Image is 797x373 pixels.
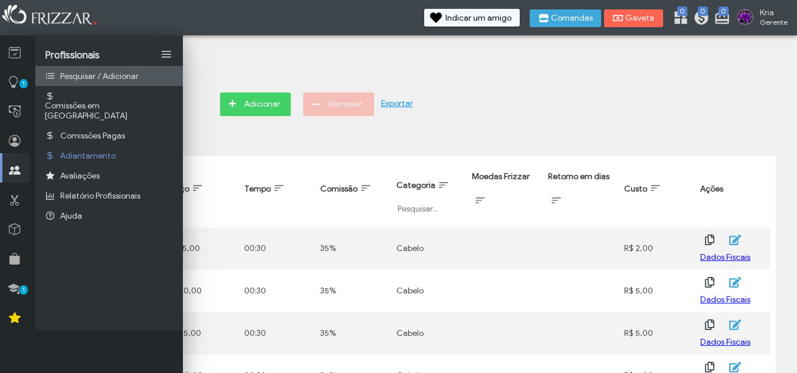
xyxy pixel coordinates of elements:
[45,101,173,121] span: Comissões em [GEOGRAPHIC_DATA]
[760,18,788,27] span: Gerente
[624,286,688,296] div: R$ 5,00
[168,286,232,296] div: R$ 30,00
[709,231,710,249] span: ui-button
[168,184,189,194] span: Preço
[719,6,729,16] span: 0
[391,312,467,355] td: Cabelo
[45,49,100,61] span: Profissionais
[220,93,291,116] button: Adicionar
[244,286,309,296] div: 00:30
[693,9,705,28] a: 0
[35,166,183,186] a: Avaliações
[396,203,461,214] input: Pesquisar...
[733,231,734,249] span: ui-button
[734,6,791,30] a: Kria Gerente
[35,66,183,86] a: Pesquisar / Adicionar
[424,9,520,27] button: Indicar um amigo
[396,180,435,190] span: Categoria
[700,334,750,351] button: Dados Fiscais
[698,6,708,16] span: 0
[314,161,391,227] th: Comissão: activate to sort column ascending
[724,273,742,291] button: ui-button
[60,191,140,201] span: Relatório Profissionais
[320,184,357,194] span: Comissão
[35,206,183,226] a: Ajuda
[60,131,125,141] span: Comissões Pagas
[624,184,647,194] span: Custo
[466,161,542,227] th: Moedas Frizzar: activate to sort column ascending
[241,95,283,113] span: Adicionar
[19,79,28,88] span: 1
[530,9,601,27] button: Comandas
[244,243,309,253] div: 00:30
[700,249,750,266] button: Dados Fiscais
[709,316,710,334] span: ui-button
[604,9,663,27] button: Gaveta
[168,328,232,338] div: R$ 35,00
[320,243,385,253] div: 35%
[35,126,183,146] a: Comissões Pagas
[472,171,530,181] span: Moedas Frizzar
[60,71,139,81] span: Pesquisar / Adicionar
[625,14,655,22] span: Gaveta
[700,184,723,194] span: Ações
[391,227,467,270] td: Cabelo
[445,14,511,22] span: Indicar um amigo
[35,186,183,206] a: Relatório Profissionais
[700,273,718,291] button: ui-button
[677,6,687,16] span: 0
[168,243,232,253] div: R$ 15,00
[673,9,684,28] a: 0
[709,273,710,291] span: ui-button
[694,161,770,227] th: Ações
[733,316,734,334] span: ui-button
[551,14,593,22] span: Comandas
[733,273,734,291] span: ui-button
[700,291,750,309] button: Dados Fiscais
[618,161,694,227] th: Custo: activate to sort column ascending
[548,171,609,181] span: Retorno em dias
[320,328,385,338] div: 35%
[381,98,413,108] a: Exportar
[724,316,742,334] button: ui-button
[714,9,726,28] a: 0
[244,184,271,194] span: Tempo
[391,270,467,312] td: Cabelo
[724,231,742,249] button: ui-button
[60,171,100,181] span: Avaliações
[624,328,688,338] div: R$ 5,00
[700,231,718,249] button: ui-button
[60,211,82,221] span: Ajuda
[162,161,238,227] th: Preço: activate to sort column ascending
[35,86,183,126] a: Comissões em [GEOGRAPHIC_DATA]
[624,243,688,253] div: R$ 2,00
[244,328,309,338] div: 00:30
[700,316,718,334] button: ui-button
[391,161,467,227] th: Categoria: activate to sort column ascending
[320,286,385,296] div: 35%
[760,8,788,18] span: Kria
[238,161,314,227] th: Tempo: activate to sort column ascending
[542,161,618,227] th: Retorno em dias: activate to sort column ascending
[60,151,116,161] span: Adiantamento
[19,285,28,295] span: 1
[35,146,183,166] a: Adiantamento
